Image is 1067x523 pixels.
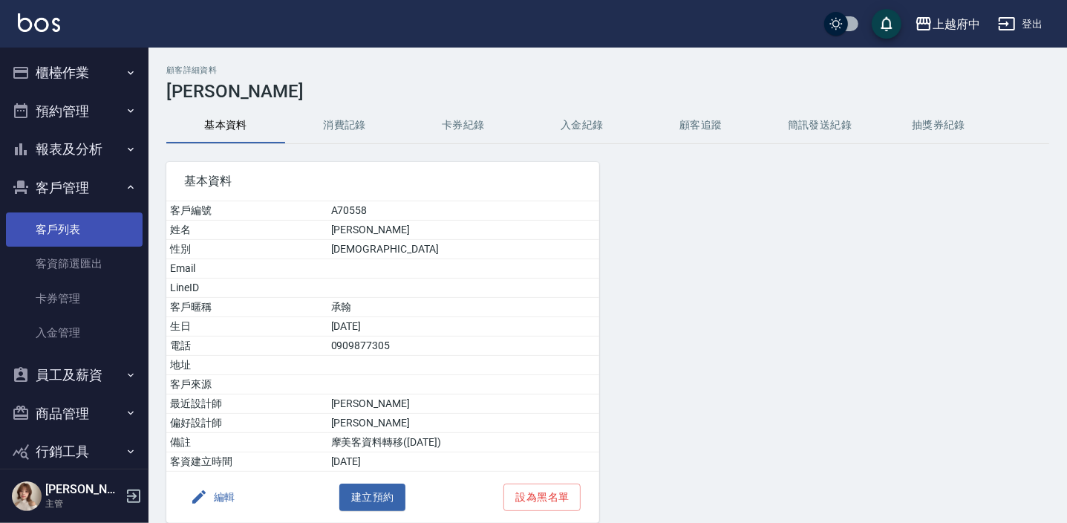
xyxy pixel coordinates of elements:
[166,108,285,143] button: 基本資料
[166,433,327,452] td: 備註
[285,108,404,143] button: 消費記錄
[327,298,599,317] td: 承翰
[166,394,327,414] td: 最近設計師
[6,247,143,281] a: 客資篩選匯出
[6,356,143,394] button: 員工及薪資
[18,13,60,32] img: Logo
[6,169,143,207] button: 客戶管理
[404,108,523,143] button: 卡券紀錄
[166,240,327,259] td: 性別
[327,221,599,240] td: [PERSON_NAME]
[879,108,998,143] button: 抽獎券紀錄
[184,484,241,511] button: 編輯
[327,452,599,472] td: [DATE]
[166,201,327,221] td: 客戶編號
[327,240,599,259] td: [DEMOGRAPHIC_DATA]
[45,482,121,497] h5: [PERSON_NAME]
[327,414,599,433] td: [PERSON_NAME]
[909,9,986,39] button: 上越府中
[992,10,1049,38] button: 登出
[166,81,1049,102] h3: [PERSON_NAME]
[166,279,327,298] td: LineID
[933,15,980,33] div: 上越府中
[327,337,599,356] td: 0909877305
[166,452,327,472] td: 客資建立時間
[45,497,121,510] p: 主管
[166,414,327,433] td: 偏好設計師
[6,130,143,169] button: 報表及分析
[503,484,581,511] button: 設為黑名單
[327,201,599,221] td: A70558
[523,108,642,143] button: 入金紀錄
[872,9,901,39] button: save
[327,394,599,414] td: [PERSON_NAME]
[760,108,879,143] button: 簡訊發送紀錄
[166,317,327,337] td: 生日
[6,394,143,433] button: 商品管理
[12,481,42,511] img: Person
[327,433,599,452] td: 摩美客資料轉移([DATE])
[166,65,1049,75] h2: 顧客詳細資料
[6,92,143,131] button: 預約管理
[327,317,599,337] td: [DATE]
[6,53,143,92] button: 櫃檯作業
[166,356,327,375] td: 地址
[6,432,143,471] button: 行銷工具
[339,484,406,511] button: 建立預約
[166,337,327,356] td: 電話
[166,375,327,394] td: 客戶來源
[6,212,143,247] a: 客戶列表
[184,174,581,189] span: 基本資料
[642,108,760,143] button: 顧客追蹤
[166,221,327,240] td: 姓名
[6,282,143,316] a: 卡券管理
[166,259,327,279] td: Email
[166,298,327,317] td: 客戶暱稱
[6,316,143,350] a: 入金管理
